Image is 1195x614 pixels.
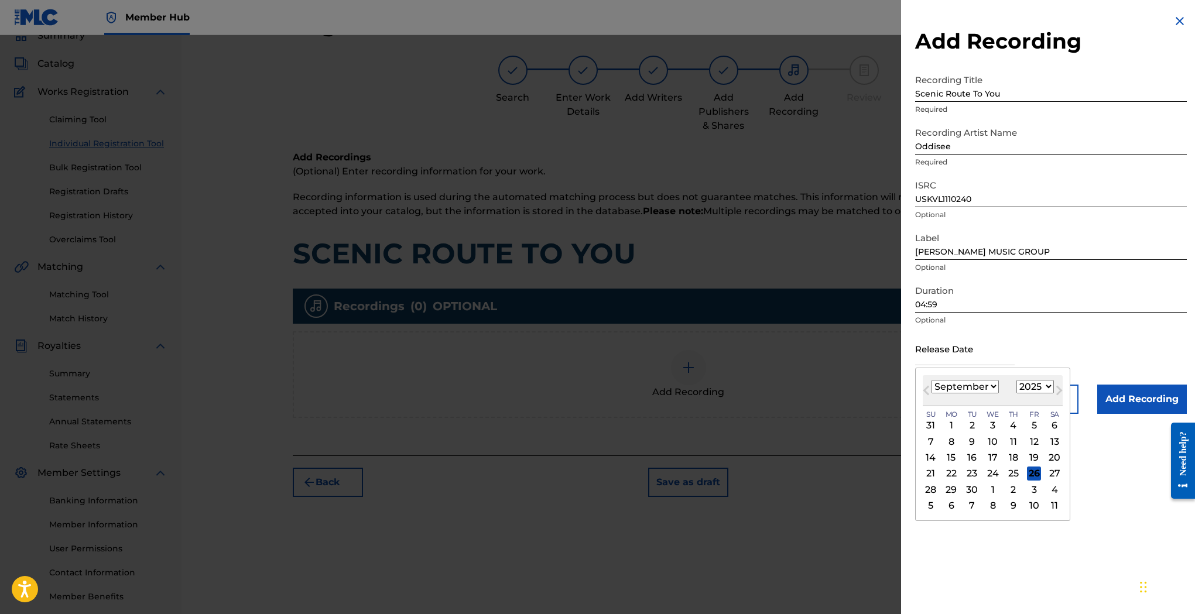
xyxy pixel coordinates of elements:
[14,9,59,26] img: MLC Logo
[1029,409,1039,420] span: Fr
[1047,451,1062,465] div: Choose Saturday, September 20th, 2025
[1050,409,1059,420] span: Sa
[965,466,979,481] div: Choose Tuesday, September 23rd, 2025
[1047,419,1062,433] div: Choose Saturday, September 6th, 2025
[944,434,958,448] div: Choose Monday, September 8th, 2025
[915,262,1187,273] p: Optional
[1047,466,1062,481] div: Choose Saturday, September 27th, 2025
[915,157,1187,167] p: Required
[1009,409,1018,420] span: Th
[924,499,938,513] div: Choose Sunday, October 5th, 2025
[1006,451,1021,465] div: Choose Thursday, September 18th, 2025
[986,419,1000,433] div: Choose Wednesday, September 3rd, 2025
[924,434,938,448] div: Choose Sunday, September 7th, 2025
[915,104,1187,115] p: Required
[986,466,1000,481] div: Choose Wednesday, September 24th, 2025
[1027,451,1041,465] div: Choose Friday, September 19th, 2025
[924,419,938,433] div: Choose Sunday, August 31st, 2025
[1047,499,1062,513] div: Choose Saturday, October 11th, 2025
[125,11,190,24] span: Member Hub
[104,11,118,25] img: Top Rightsholder
[924,482,938,496] div: Choose Sunday, September 28th, 2025
[1027,499,1041,513] div: Choose Friday, October 10th, 2025
[1047,482,1062,496] div: Choose Saturday, October 4th, 2025
[944,482,958,496] div: Choose Monday, September 29th, 2025
[1027,482,1041,496] div: Choose Friday, October 3rd, 2025
[1027,434,1041,448] div: Choose Friday, September 12th, 2025
[1050,383,1069,402] button: Next Month
[1006,499,1021,513] div: Choose Thursday, October 9th, 2025
[1162,411,1195,511] iframe: Resource Center
[924,466,938,481] div: Choose Sunday, September 21st, 2025
[915,368,1070,521] div: Choose Date
[1006,419,1021,433] div: Choose Thursday, September 4th, 2025
[1136,558,1195,614] iframe: Chat Widget
[924,451,938,465] div: Choose Sunday, September 14th, 2025
[965,434,979,448] div: Choose Tuesday, September 9th, 2025
[987,409,999,420] span: We
[1027,419,1041,433] div: Choose Friday, September 5th, 2025
[926,409,935,420] span: Su
[1006,466,1021,481] div: Choose Thursday, September 25th, 2025
[944,499,958,513] div: Choose Monday, October 6th, 2025
[1006,482,1021,496] div: Choose Thursday, October 2nd, 2025
[915,315,1187,325] p: Optional
[1027,466,1041,481] div: Choose Friday, September 26th, 2025
[965,419,979,433] div: Choose Tuesday, September 2nd, 2025
[915,210,1187,220] p: Optional
[965,482,979,496] div: Choose Tuesday, September 30th, 2025
[944,466,958,481] div: Choose Monday, September 22nd, 2025
[986,499,1000,513] div: Choose Wednesday, October 8th, 2025
[917,383,936,402] button: Previous Month
[915,28,1187,54] h2: Add Recording
[986,482,1000,496] div: Choose Wednesday, October 1st, 2025
[946,409,957,420] span: Mo
[968,409,977,420] span: Tu
[1140,570,1147,605] div: Drag
[923,417,1063,513] div: Month September, 2025
[944,451,958,465] div: Choose Monday, September 15th, 2025
[1006,434,1021,448] div: Choose Thursday, September 11th, 2025
[944,419,958,433] div: Choose Monday, September 1st, 2025
[965,451,979,465] div: Choose Tuesday, September 16th, 2025
[1047,434,1062,448] div: Choose Saturday, September 13th, 2025
[986,451,1000,465] div: Choose Wednesday, September 17th, 2025
[965,499,979,513] div: Choose Tuesday, October 7th, 2025
[986,434,1000,448] div: Choose Wednesday, September 10th, 2025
